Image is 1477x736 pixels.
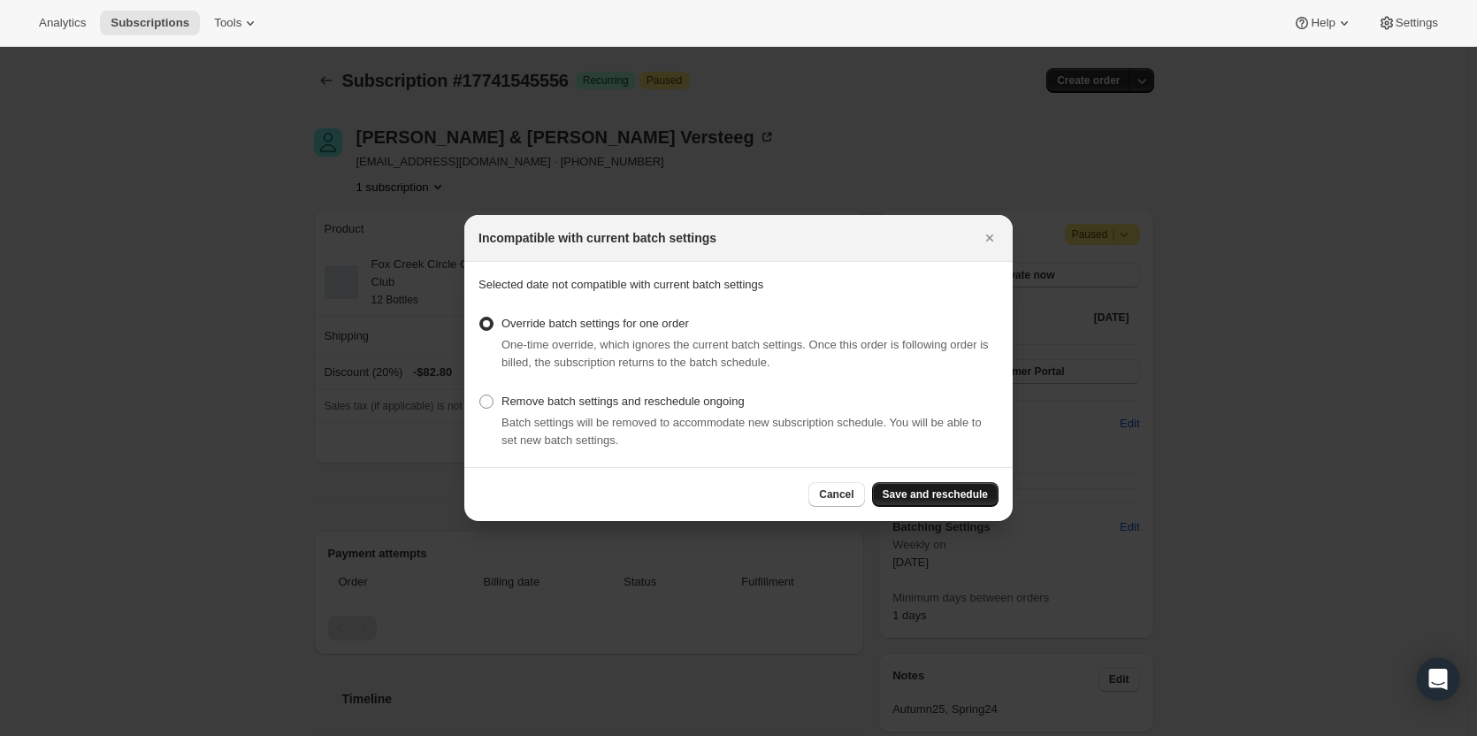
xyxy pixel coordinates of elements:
[1396,16,1438,30] span: Settings
[1282,11,1363,35] button: Help
[100,11,200,35] button: Subscriptions
[1367,11,1449,35] button: Settings
[501,317,689,330] span: Override batch settings for one order
[501,338,989,369] span: One-time override, which ignores the current batch settings. Once this order is following order i...
[501,395,745,408] span: Remove batch settings and reschedule ongoing
[1311,16,1335,30] span: Help
[478,278,763,291] span: Selected date not compatible with current batch settings
[203,11,270,35] button: Tools
[977,226,1002,250] button: Close
[819,487,853,502] span: Cancel
[214,16,241,30] span: Tools
[478,229,716,247] h2: Incompatible with current batch settings
[111,16,189,30] span: Subscriptions
[883,487,988,502] span: Save and reschedule
[808,482,864,507] button: Cancel
[1417,658,1459,701] div: Open Intercom Messenger
[28,11,96,35] button: Analytics
[872,482,999,507] button: Save and reschedule
[501,416,982,447] span: Batch settings will be removed to accommodate new subscription schedule. You will be able to set ...
[39,16,86,30] span: Analytics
